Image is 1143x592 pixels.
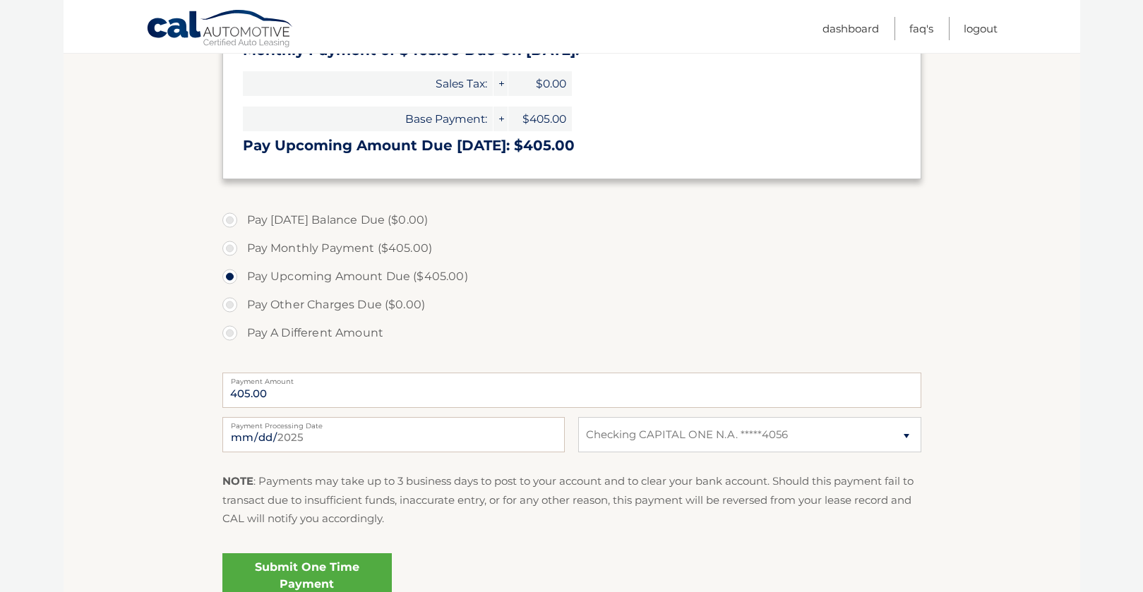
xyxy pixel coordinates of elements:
span: + [493,107,508,131]
p: : Payments may take up to 3 business days to post to your account and to clear your bank account.... [222,472,921,528]
span: Base Payment: [243,107,493,131]
span: Sales Tax: [243,71,493,96]
label: Pay Other Charges Due ($0.00) [222,291,921,319]
input: Payment Date [222,417,565,452]
strong: NOTE [222,474,253,488]
span: $405.00 [508,107,572,131]
h3: Pay Upcoming Amount Due [DATE]: $405.00 [243,137,901,155]
label: Pay [DATE] Balance Due ($0.00) [222,206,921,234]
span: + [493,71,508,96]
a: Dashboard [822,17,879,40]
label: Pay Monthly Payment ($405.00) [222,234,921,262]
label: Payment Processing Date [222,417,565,428]
label: Pay Upcoming Amount Due ($405.00) [222,262,921,291]
label: Pay A Different Amount [222,319,921,347]
label: Payment Amount [222,373,921,384]
a: Logout [964,17,998,40]
input: Payment Amount [222,373,921,408]
a: FAQ's [909,17,933,40]
span: $0.00 [508,71,572,96]
a: Cal Automotive [146,9,294,50]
